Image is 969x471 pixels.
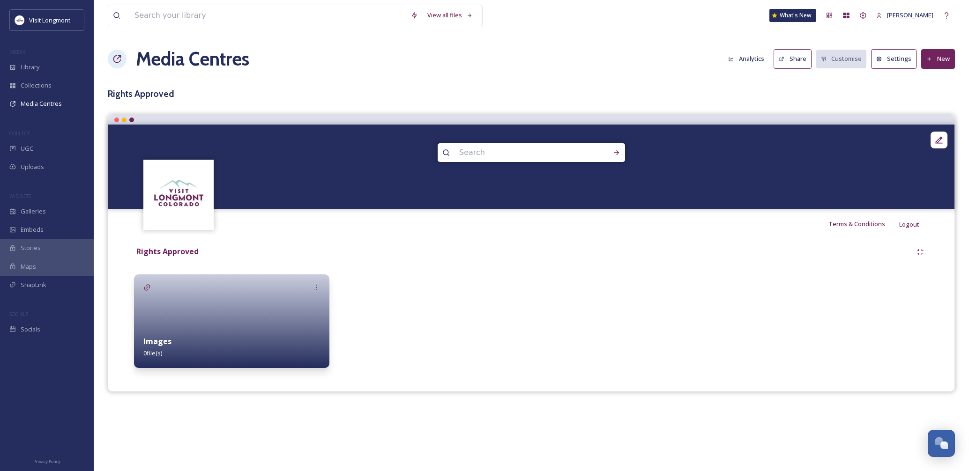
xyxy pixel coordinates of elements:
[21,280,46,289] span: SnapLink
[423,6,477,24] a: View all files
[9,310,28,317] span: SOCIALS
[769,9,816,22] a: What's New
[29,16,70,24] span: Visit Longmont
[21,225,44,234] span: Embeds
[9,192,31,199] span: WIDGETS
[21,207,46,216] span: Galleries
[21,262,36,271] span: Maps
[21,63,39,72] span: Library
[21,243,41,252] span: Stories
[145,161,213,228] img: longmont.jpg
[21,99,62,108] span: Media Centres
[143,336,171,346] strong: Images
[21,162,44,171] span: Uploads
[9,130,30,137] span: COLLECT
[15,15,24,25] img: longmont.jpg
[887,11,933,19] span: [PERSON_NAME]
[455,142,583,163] input: Search
[136,246,199,257] strong: Rights Approved
[871,49,917,68] button: Settings
[828,220,885,228] span: Terms & Conditions
[9,48,26,55] span: MEDIA
[21,81,52,90] span: Collections
[21,144,33,153] span: UGC
[816,50,872,68] a: Customise
[130,5,406,26] input: Search your library
[921,49,955,68] button: New
[136,45,249,73] a: Media Centres
[872,6,938,24] a: [PERSON_NAME]
[871,49,921,68] a: Settings
[816,50,867,68] button: Customise
[21,325,40,334] span: Socials
[723,50,774,68] a: Analytics
[108,87,955,101] h3: Rights Approved
[33,458,60,464] span: Privacy Policy
[143,349,162,357] span: 0 file(s)
[828,218,899,229] a: Terms & Conditions
[928,430,955,457] button: Open Chat
[899,220,919,228] span: Logout
[33,455,60,466] a: Privacy Policy
[774,49,812,68] button: Share
[723,50,769,68] button: Analytics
